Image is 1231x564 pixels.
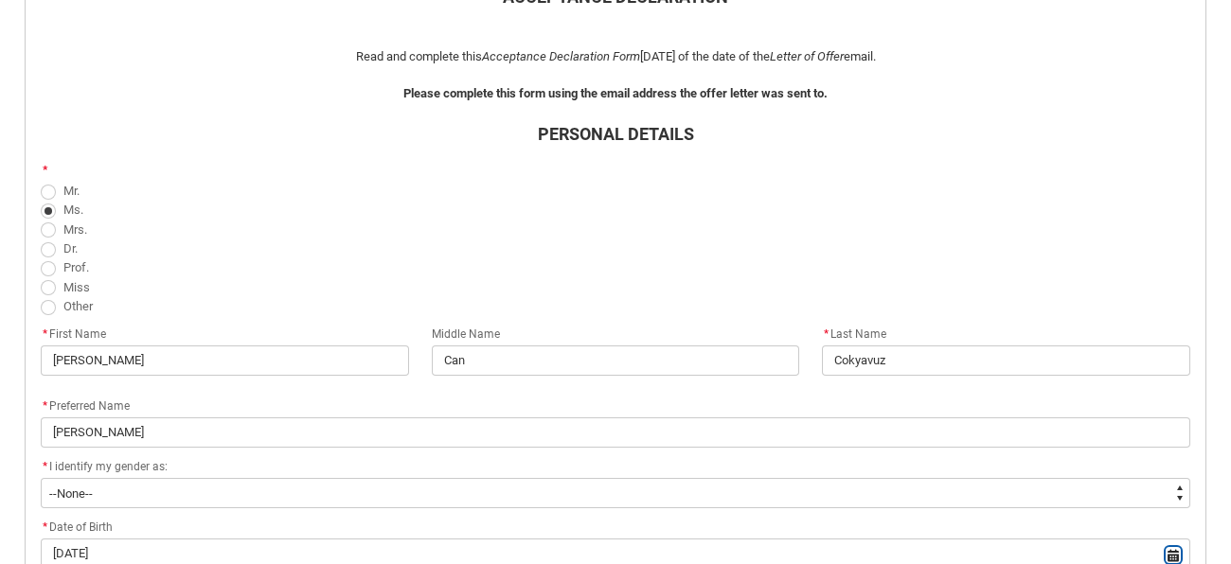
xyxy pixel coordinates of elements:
span: Mrs. [63,222,87,237]
i: Letter of Offer [770,49,844,63]
span: Middle Name [432,327,500,341]
abbr: required [43,520,47,534]
span: Preferred Name [41,399,130,413]
p: Read and complete this [DATE] of the date of the email. [41,47,1190,66]
span: Miss [63,280,90,294]
b: PERSONAL DETAILS [538,124,694,144]
span: I identify my gender as: [49,460,168,473]
abbr: required [43,460,47,473]
span: Prof. [63,260,89,274]
i: Acceptance Declaration [482,49,610,63]
i: Form [613,49,640,63]
span: Dr. [63,241,78,256]
span: Last Name [822,327,886,341]
abbr: required [43,399,47,413]
abbr: required [43,327,47,341]
b: Please complete this form using the email address the offer letter was sent to. [403,86,828,100]
span: Date of Birth [41,520,113,534]
span: Ms. [63,203,83,217]
abbr: required [824,327,829,341]
span: First Name [41,327,106,341]
span: Mr. [63,184,80,198]
span: Other [63,299,93,313]
abbr: required [43,164,47,177]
